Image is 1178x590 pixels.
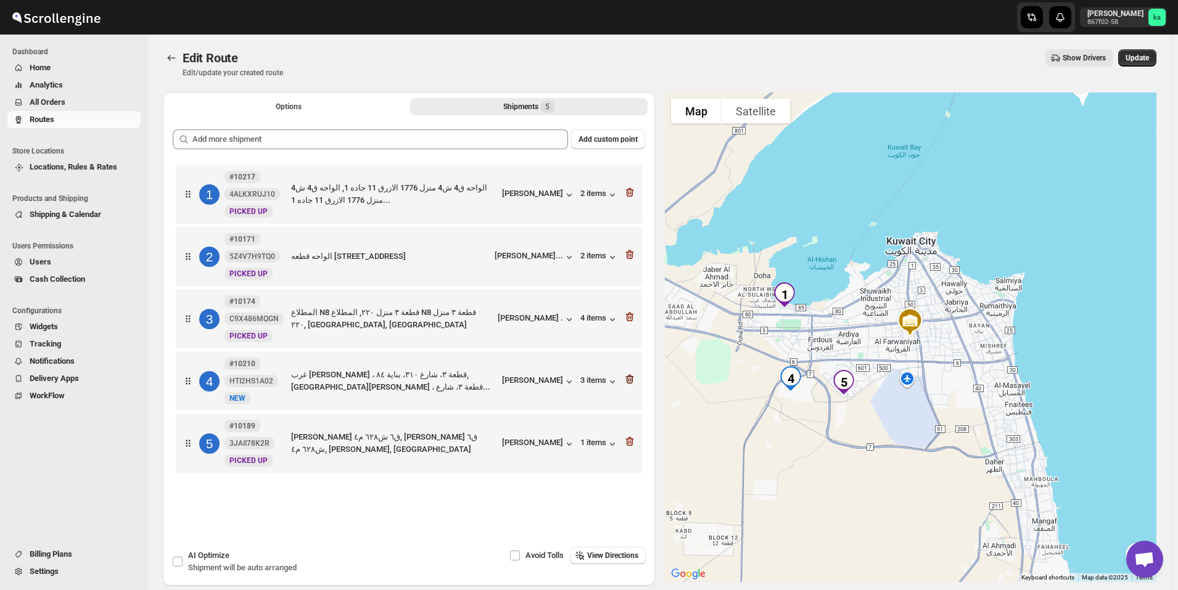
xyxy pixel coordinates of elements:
[30,391,65,400] span: WorkFlow
[571,129,645,149] button: Add custom point
[671,99,722,123] button: Show street map
[229,394,245,403] span: NEW
[579,134,638,144] span: Add custom point
[7,94,141,111] button: All Orders
[229,359,255,368] b: #10210
[276,102,302,112] span: Options
[176,351,642,411] div: 4#10210HTI2HS1A02NewNEWغرب [PERSON_NAME] ، قطعة ٣، شارع ٣١٠، بناية ٨٤, [GEOGRAPHIC_DATA][PERSON_N...
[199,371,220,391] div: 4
[30,549,72,559] span: Billing Plans
[30,63,51,72] span: Home
[291,306,493,331] div: المطلاع N8 قطعة ٣ منزل ٢٢٠, المطلاع N8 قطعة ٣ منزل ٢٢٠, [GEOGRAPHIC_DATA], [GEOGRAPHIC_DATA]
[7,546,141,563] button: Billing Plans
[229,252,275,261] span: 5Z4V7H9TQ0
[10,2,102,33] img: ScrollEngine
[1063,53,1106,63] span: Show Drivers
[188,551,229,560] span: AI Optimize
[580,313,619,326] button: 4 items
[12,306,142,316] span: Configurations
[229,314,279,324] span: C9X486MQGN
[1021,573,1074,582] button: Keyboard shortcuts
[1087,18,1143,26] p: 867f02-58
[176,414,642,473] div: 5#101893JAII78K2RNewPICKED UP[PERSON_NAME] ق٦ ش٦٢٨ م٤, [PERSON_NAME] ق٦ ش٦٢٨ م٤, [PERSON_NAME], [...
[229,376,273,386] span: HTI2HS1A02
[570,547,646,564] button: View Directions
[229,173,255,181] b: #10217
[229,207,268,216] span: PICKED UP
[722,99,790,123] button: Show satellite imagery
[163,120,655,509] div: Selected Shipments
[1087,9,1143,18] p: [PERSON_NAME]
[7,206,141,223] button: Shipping & Calendar
[502,189,575,201] button: [PERSON_NAME]
[502,438,575,450] button: [PERSON_NAME]
[170,98,408,115] button: All Route Options
[12,194,142,203] span: Products and Shipping
[291,182,497,207] div: الواحه ق4 ش4 منزل 1776 الازرق 11 جاده 1, الواحه ق4 ش4 منزل 1776 الازرق 11 جاده 1...
[163,49,180,67] button: Routes
[12,146,142,156] span: Store Locations
[229,189,275,199] span: 4ALKXRUJ10
[1126,543,1150,567] button: Map camera controls
[502,375,575,388] div: [PERSON_NAME]
[30,356,75,366] span: Notifications
[767,277,802,312] div: 1
[199,309,220,329] div: 3
[525,551,564,560] span: Avoid Tolls
[580,375,619,388] div: 3 items
[773,361,808,396] div: 4
[229,422,255,430] b: #10189
[183,68,283,78] p: Edit/update your created route
[229,332,268,340] span: PICKED UP
[291,431,497,456] div: [PERSON_NAME] ق٦ ش٦٢٨ م٤, [PERSON_NAME] ق٦ ش٦٢٨ م٤, [PERSON_NAME], [GEOGRAPHIC_DATA]
[7,253,141,271] button: Users
[12,241,142,251] span: Users Permissions
[30,115,54,124] span: Routes
[580,251,619,263] button: 2 items
[30,97,65,107] span: All Orders
[7,387,141,404] button: WorkFlow
[7,158,141,176] button: Locations, Rules & Rates
[176,165,642,224] div: 1#102174ALKXRUJ10NewPICKED UPالواحه ق4 ش4 منزل 1776 الازرق 11 جاده 1, الواحه ق4 ش4 منزل 1776 الاز...
[1082,574,1128,581] span: Map data ©2025
[410,98,648,115] button: Selected Shipments
[1080,7,1167,27] button: User menu
[7,76,141,94] button: Analytics
[30,80,63,89] span: Analytics
[30,274,85,284] span: Cash Collection
[30,374,79,383] span: Delivery Apps
[498,313,575,326] button: [PERSON_NAME] .
[30,162,117,171] span: Locations, Rules & Rates
[199,247,220,267] div: 2
[668,566,709,582] img: Google
[1126,541,1163,578] div: Open chat
[229,456,268,465] span: PICKED UP
[580,189,619,201] button: 2 items
[7,111,141,128] button: Routes
[1126,53,1149,63] span: Update
[7,318,141,335] button: Widgets
[1153,14,1161,22] text: ka
[1045,49,1113,67] button: Show Drivers
[30,339,61,348] span: Tracking
[545,102,550,112] span: 5
[229,297,255,306] b: #10174
[192,129,568,149] input: Add more shipment
[188,563,297,572] span: Shipment will be auto arranged
[7,353,141,370] button: Notifications
[229,438,270,448] span: 3JAII78K2R
[7,59,141,76] button: Home
[7,563,141,580] button: Settings
[7,335,141,353] button: Tracking
[826,365,861,399] div: 5
[291,369,497,393] div: غرب [PERSON_NAME] ، قطعة ٣، شارع ٣١٠، بناية ٨٤, [GEOGRAPHIC_DATA][PERSON_NAME] ، قطعة ٣، شارع...
[7,271,141,288] button: Cash Collection
[176,289,642,348] div: 3#10174C9X486MQGNNewPICKED UPالمطلاع N8 قطعة ٣ منزل ٢٢٠, المطلاع N8 قطعة ٣ منزل ٢٢٠, [GEOGRAPHIC_...
[1148,9,1166,26] span: khaled alrashidi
